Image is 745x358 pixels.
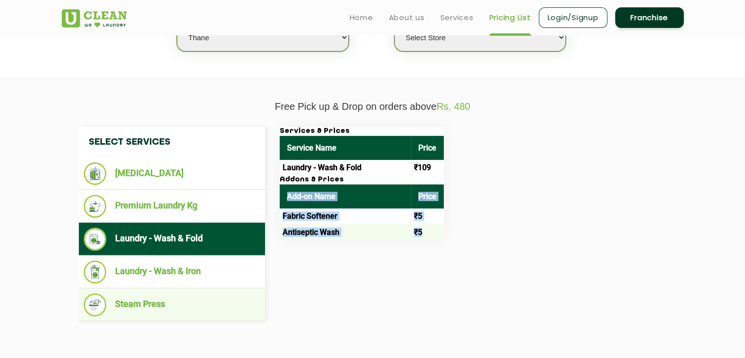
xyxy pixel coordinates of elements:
th: Service Name [280,136,411,160]
td: Fabric Softener [280,208,411,224]
a: Login/Signup [539,7,607,28]
th: Add-on Name [280,184,411,208]
img: Laundry - Wash & Fold [84,228,107,251]
li: Laundry - Wash & Iron [84,260,260,283]
a: Home [350,12,373,24]
a: Franchise [615,7,684,28]
td: ₹5 [411,208,444,224]
td: ₹5 [411,224,444,240]
td: Antiseptic Wash [280,224,411,240]
li: [MEDICAL_DATA] [84,162,260,185]
img: Premium Laundry Kg [84,195,107,218]
li: Steam Press [84,293,260,316]
img: UClean Laundry and Dry Cleaning [62,9,127,27]
td: ₹109 [411,160,444,176]
th: Price [411,184,444,208]
h3: Services & Prices [280,127,444,136]
a: Services [440,12,474,24]
p: Free Pick up & Drop on orders above [62,101,684,112]
h3: Addons & Prices [280,176,444,184]
th: Price [411,136,444,160]
h4: Select Services [79,127,265,157]
img: Steam Press [84,293,107,316]
a: About us [389,12,425,24]
a: Pricing List [489,12,531,24]
li: Premium Laundry Kg [84,195,260,218]
span: Rs. 480 [436,101,470,112]
img: Laundry - Wash & Iron [84,260,107,283]
td: Laundry - Wash & Fold [280,160,411,176]
img: Dry Cleaning [84,162,107,185]
li: Laundry - Wash & Fold [84,228,260,251]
